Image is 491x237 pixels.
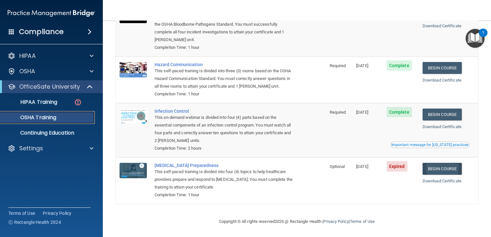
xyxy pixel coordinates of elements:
div: Completion Time: 1 hour [155,44,294,51]
a: Download Certificate [423,124,461,129]
a: Begin Course [423,62,462,74]
a: Infection Control [155,109,294,114]
span: [DATE] [356,110,368,115]
div: Important message for [US_STATE] practices [391,143,469,147]
a: Hazard Communication [155,62,294,67]
div: This self-paced training is divided into three (3) rooms based on the OSHA Hazard Communication S... [155,67,294,90]
p: OSHA [19,67,35,75]
h4: Compliance [19,27,64,36]
span: Ⓒ Rectangle Health 2024 [8,219,61,225]
a: Terms of Use [8,210,35,216]
div: Completion Time: 1 hour [155,90,294,98]
p: HIPAA [19,52,36,60]
a: HIPAA [8,52,94,60]
a: OSHA [8,67,94,75]
div: Copyright © All rights reserved 2025 @ Rectangle Health | | [180,211,414,232]
p: Continuing Education [4,130,92,136]
p: OSHA Training [4,114,56,121]
p: OfficeSafe University [19,83,80,91]
p: Settings [19,145,43,152]
a: Download Certificate [423,78,461,83]
span: Complete [387,60,412,71]
a: Privacy Policy [323,219,349,224]
a: Terms of Use [350,219,375,224]
span: Required [330,110,346,115]
div: This on-demand webinar is divided into four (4) parts based on the essential components of an inf... [155,114,294,145]
a: Begin Course [423,109,462,120]
img: PMB logo [8,7,95,20]
button: Read this if you are a dental practitioner in the state of CA [390,142,469,148]
a: Download Certificate [423,23,461,28]
span: Optional [330,164,345,169]
a: Begin Course [423,163,462,175]
span: Required [330,63,346,68]
a: Privacy Policy [43,210,72,216]
div: This self-paced training is divided into four (4) exposure incidents based on the OSHA Bloodborne... [155,13,294,44]
div: Completion Time: 2 hours [155,145,294,152]
div: Completion Time: 1 hour [155,191,294,199]
a: Settings [8,145,94,152]
a: OfficeSafe University [8,83,93,91]
div: 1 [482,33,484,41]
span: Expired [387,161,407,171]
img: danger-circle.6113f641.png [74,98,82,106]
a: [MEDICAL_DATA] Preparedness [155,163,294,168]
span: [DATE] [356,164,368,169]
p: HIPAA Training [4,99,57,105]
div: This self-paced training is divided into four (4) topics to help healthcare providers prepare and... [155,168,294,191]
button: Open Resource Center, 1 new notification [466,29,485,48]
span: Complete [387,107,412,117]
span: [DATE] [356,63,368,68]
a: Download Certificate [423,179,461,183]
